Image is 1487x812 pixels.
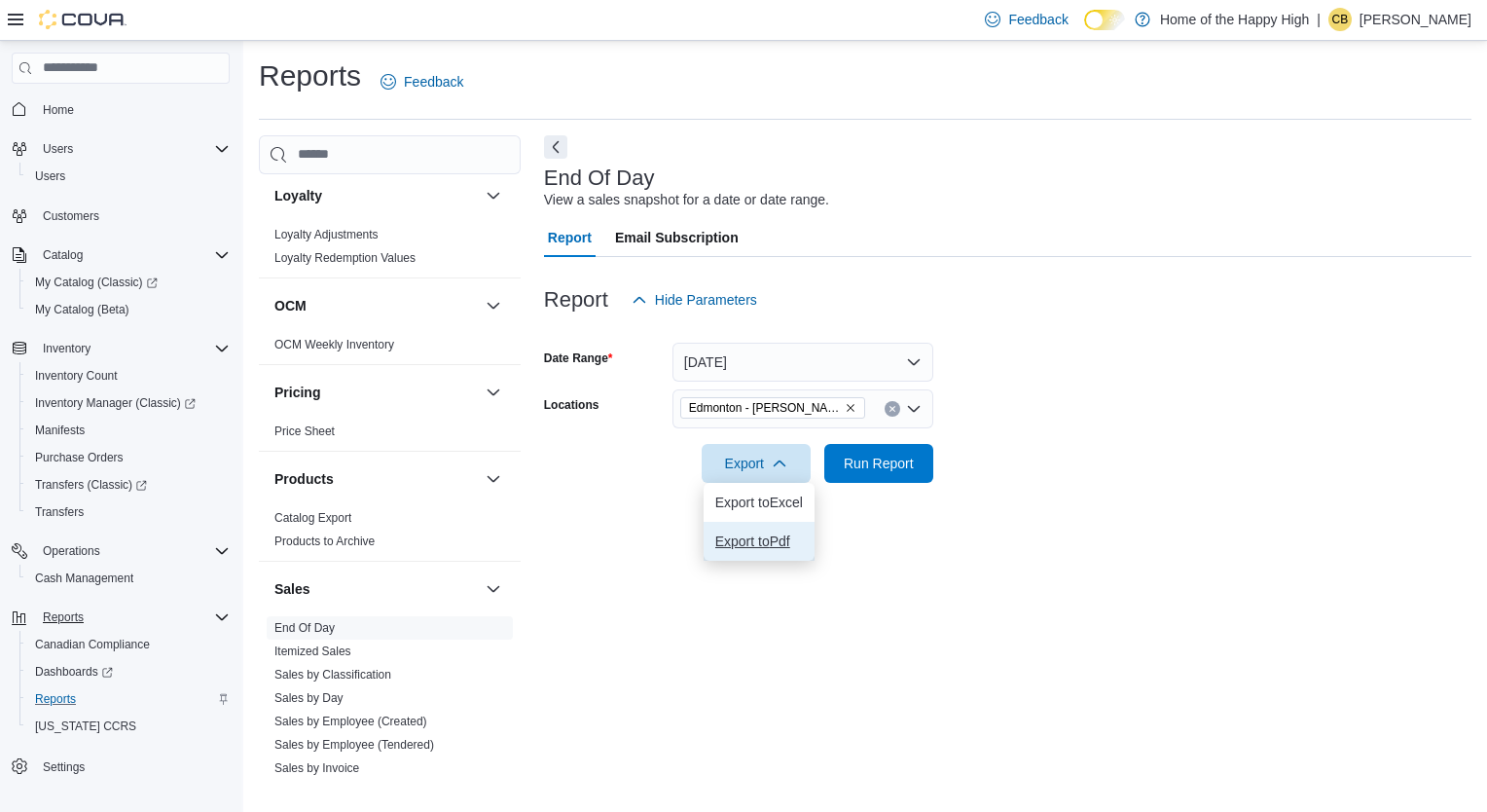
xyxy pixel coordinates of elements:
label: Date Range [544,351,613,366]
h3: Sales [274,579,310,599]
a: Users [27,165,73,188]
button: Catalog [4,241,237,269]
span: Email Subscription [615,218,739,257]
h3: Loyalty [274,186,322,205]
button: Operations [35,539,108,563]
span: Feedback [404,72,463,92]
button: [US_STATE] CCRS [19,713,237,740]
button: Export [702,444,811,483]
span: Inventory Count [27,364,230,388]
span: Run Report [844,454,914,473]
span: Transfers (Classic) [27,473,230,497]
button: Home [4,95,237,124]
a: Settings [35,756,92,779]
a: Price Sheet [274,424,335,438]
button: Users [19,163,237,190]
a: Transfers (Classic) [27,473,155,497]
div: OCM [259,333,521,364]
span: CB [1332,8,1349,31]
button: Remove Edmonton - Manning Crossing - Pop's Cannabis from selection in this group [845,402,856,414]
button: Pricing [274,383,478,402]
span: Edmonton - Manning Crossing - Pop's Cannabis [680,397,865,419]
span: Transfers [27,500,230,524]
span: Cash Management [27,567,230,590]
span: Dark Mode [1084,30,1085,31]
button: Reports [19,685,237,713]
div: Corrine Basford [1328,8,1352,31]
a: Dashboards [27,660,121,683]
p: | [1317,8,1321,31]
button: Hide Parameters [624,280,765,319]
button: OCM [482,294,505,317]
button: Customers [4,202,237,230]
button: Clear input [885,401,900,417]
a: Sales by Employee (Created) [274,715,427,728]
div: Loyalty [259,223,521,277]
a: Reports [27,687,84,711]
span: Transfers [35,504,84,520]
a: My Catalog (Beta) [27,298,137,321]
a: Itemized Sales [274,645,351,658]
span: Sales by Invoice [274,760,359,776]
a: End Of Day [274,621,335,635]
button: Operations [4,537,237,565]
span: Sales by Day [274,690,344,706]
button: Reports [35,606,91,629]
img: Cova [39,10,127,29]
span: Canadian Compliance [35,637,150,652]
span: Loyalty Adjustments [274,227,379,242]
span: Inventory Count [35,368,118,384]
span: Report [548,218,592,257]
a: Loyalty Adjustments [274,228,379,241]
button: Users [35,137,81,161]
h3: End Of Day [544,166,655,190]
h3: OCM [274,296,307,315]
span: Sales by Classification [274,667,391,683]
span: Washington CCRS [27,715,230,738]
button: Next [544,135,567,159]
a: Inventory Manager (Classic) [27,391,203,415]
button: My Catalog (Beta) [19,296,237,323]
span: End Of Day [274,620,335,636]
button: Purchase Orders [19,444,237,471]
button: Sales [482,577,505,601]
label: Locations [544,397,599,413]
span: Catalog Export [274,510,351,526]
nav: Complex example [12,88,230,810]
a: Canadian Compliance [27,633,158,656]
span: Inventory Manager (Classic) [35,395,196,411]
span: Cash Management [35,571,133,586]
span: My Catalog (Classic) [35,275,158,290]
span: Edmonton - [PERSON_NAME][GEOGRAPHIC_DATA] - Pop's Cannabis [689,398,841,418]
span: Sales by Employee (Created) [274,714,427,729]
a: Cash Management [27,567,141,590]
a: Sales by Day [274,691,344,705]
button: Cash Management [19,565,237,592]
span: Purchase Orders [35,450,124,465]
span: Itemized Sales [274,644,351,659]
a: Transfers (Classic) [19,471,237,498]
span: Users [35,168,65,184]
span: Products to Archive [274,534,375,549]
p: Home of the Happy High [1160,8,1309,31]
a: My Catalog (Classic) [19,269,237,296]
button: Settings [4,752,237,780]
a: Home [35,98,82,122]
span: Manifests [35,423,85,438]
span: Settings [35,754,230,778]
span: Customers [35,203,230,228]
h3: Products [274,469,334,489]
button: Pricing [482,381,505,404]
button: OCM [274,296,478,315]
a: Dashboards [19,658,237,685]
span: My Catalog (Beta) [35,302,129,317]
a: Sales by Classification [274,668,391,682]
span: OCM Weekly Inventory [274,337,394,352]
span: Operations [43,543,100,559]
span: Reports [35,606,230,629]
a: Customers [35,204,107,228]
span: Catalog [43,247,83,263]
a: Inventory Count [27,364,126,388]
h3: Report [544,288,608,312]
a: Transfers [27,500,91,524]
